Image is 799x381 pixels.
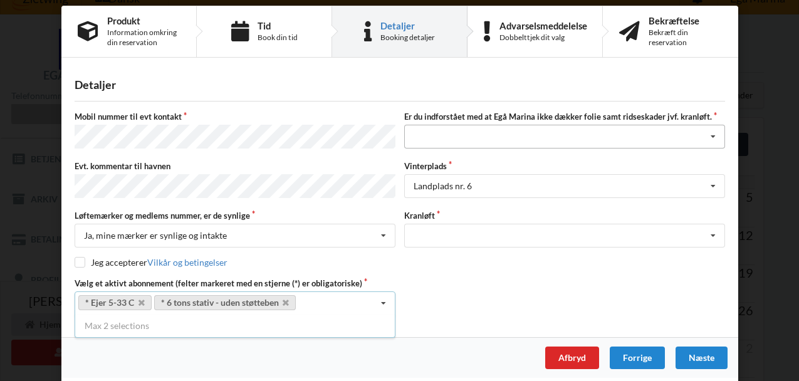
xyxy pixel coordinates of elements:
div: Max 2 selections [75,315,395,337]
div: Bekræft din reservation [649,28,722,48]
div: Detaljer [380,21,435,31]
label: Mobil nummer til evt kontakt [75,111,395,122]
label: Vinterplads [404,160,725,172]
div: Produkt [107,16,180,26]
div: Dobbelttjek dit valg [499,33,587,43]
a: Vilkår og betingelser [147,257,227,268]
label: Jeg accepterer [75,257,227,268]
div: Detaljer [75,78,725,92]
label: Kranløft [404,210,725,221]
div: Afbryd [545,347,598,369]
label: Evt. kommentar til havnen [75,160,395,172]
div: Forrige [609,347,664,369]
div: Information omkring din reservation [107,28,180,48]
div: Booking detaljer [380,33,435,43]
div: Book din tid [257,33,297,43]
div: Advarselsmeddelelse [499,21,587,31]
div: Næste [675,347,727,369]
div: Bekræftelse [649,16,722,26]
label: Er du indforstået med at Egå Marina ikke dækker folie samt ridseskader jvf. kranløft. [404,111,725,122]
label: Løftemærker og medlems nummer, er de synlige [75,210,395,221]
a: * 6 tons stativ - uden støtteben [154,295,296,310]
div: Ja, mine mærker er synlige og intakte [84,231,227,240]
a: * Ejer 5-33 C [78,295,152,310]
div: Tid [257,21,297,31]
label: Vælg et aktivt abonnement (felter markeret med en stjerne (*) er obligatoriske) [75,278,395,289]
div: Landplads nr. 6 [414,182,472,190]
